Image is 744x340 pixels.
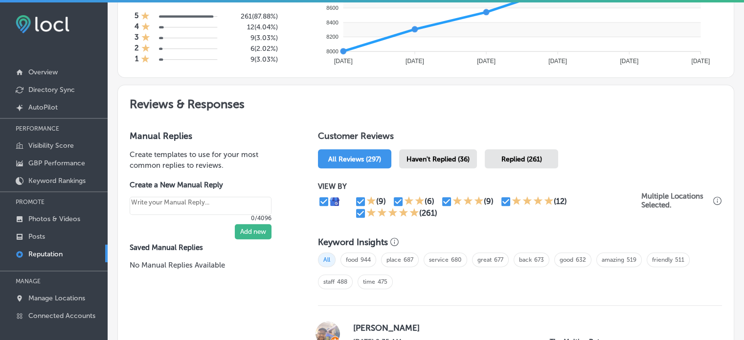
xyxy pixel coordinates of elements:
tspan: [DATE] [406,58,424,65]
h4: 5 [135,11,138,22]
a: time [363,278,375,285]
p: 0/4096 [130,215,271,222]
p: Reputation [28,250,63,258]
tspan: [DATE] [477,58,496,65]
tspan: [DATE] [548,58,567,65]
tspan: [DATE] [691,58,710,65]
tspan: [DATE] [620,58,638,65]
a: back [519,256,532,263]
label: [PERSON_NAME] [353,323,706,333]
p: Photos & Videos [28,215,80,223]
label: Create a New Manual Reply [130,181,271,189]
h5: 261 ( 87.88% ) [231,12,278,21]
a: 488 [337,278,347,285]
p: GBP Performance [28,159,85,167]
div: (9) [376,197,386,206]
div: 1 Star [366,196,376,207]
p: No Manual Replies Available [130,260,287,271]
h4: 4 [135,22,139,33]
a: 632 [576,256,586,263]
h1: Customer Reviews [318,131,722,145]
div: 4 Stars [512,196,554,207]
a: 673 [534,256,544,263]
button: Add new [235,224,271,239]
div: 3 Stars [452,196,484,207]
tspan: 8000 [326,48,338,54]
textarea: Create your Quick Reply [130,197,271,215]
h3: Keyword Insights [318,237,388,248]
p: Multiple Locations Selected. [641,192,711,209]
a: 677 [494,256,503,263]
h3: Manual Replies [130,131,287,141]
div: 1 Star [141,44,150,54]
div: 1 Star [141,11,150,22]
div: 2 Stars [404,196,425,207]
a: good [560,256,573,263]
tspan: 8200 [326,34,338,40]
a: 475 [378,278,387,285]
a: staff [323,278,335,285]
a: service [429,256,449,263]
p: Posts [28,232,45,241]
div: 1 Star [141,54,150,65]
p: Directory Sync [28,86,75,94]
h5: 12 ( 4.04% ) [231,23,278,31]
p: AutoPilot [28,103,58,112]
tspan: 8400 [326,19,338,25]
span: All [318,252,336,267]
div: 1 Star [141,22,150,33]
a: 511 [675,256,684,263]
tspan: 8600 [326,5,338,11]
tspan: [DATE] [334,58,353,65]
h2: Reviews & Responses [118,85,734,119]
p: VIEW BY [318,182,641,191]
a: food [346,256,358,263]
a: 944 [361,256,371,263]
p: Connected Accounts [28,312,95,320]
div: (261) [419,208,437,218]
h5: 6 ( 2.02% ) [231,45,278,53]
a: 519 [627,256,636,263]
h4: 1 [135,54,138,65]
div: (12) [554,197,567,206]
span: All Reviews (297) [328,155,381,163]
a: place [386,256,401,263]
p: Keyword Rankings [28,177,86,185]
a: great [477,256,492,263]
div: (6) [425,197,434,206]
p: Visibility Score [28,141,74,150]
a: amazing [602,256,624,263]
a: 680 [451,256,462,263]
p: Create templates to use for your most common replies to reviews. [130,149,287,171]
h5: 9 ( 3.03% ) [231,34,278,42]
a: 687 [404,256,413,263]
div: (9) [484,197,494,206]
div: 1 Star [141,33,150,44]
span: Replied (261) [501,155,542,163]
h4: 3 [135,33,139,44]
p: Manage Locations [28,294,85,302]
div: 5 Stars [366,207,419,219]
h5: 9 ( 3.03% ) [231,55,278,64]
h4: 2 [135,44,139,54]
a: friendly [652,256,673,263]
img: fda3e92497d09a02dc62c9cd864e3231.png [16,15,69,33]
label: Saved Manual Replies [130,243,287,252]
p: Overview [28,68,58,76]
span: Haven't Replied (36) [406,155,470,163]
